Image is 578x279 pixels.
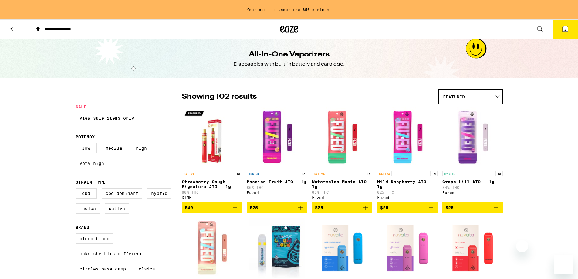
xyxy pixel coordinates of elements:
[76,249,146,259] label: Cake She Hits Different
[182,190,242,194] p: 88% THC
[377,190,438,194] p: 82% THC
[102,143,126,153] label: Medium
[135,264,159,274] label: CLSICS
[430,171,438,176] p: 1g
[249,49,330,60] h1: All-In-One Vaporizers
[147,188,171,199] label: Hybrid
[442,202,503,213] button: Add to bag
[312,107,372,202] a: Open page for Watermelon Mania AIO - 1g from Fuzed
[377,107,438,202] a: Open page for Wild Raspberry AIO - 1g from Fuzed
[182,179,242,189] p: Strawberry Cough Signature AIO - 1g
[442,179,503,184] p: Grape Hill AIO - 1g
[442,218,503,278] img: Nuvata (CA) - Mind 9:1 - Strawberry - 1g
[76,233,113,244] label: Bloom Brand
[76,104,86,109] legend: Sale
[182,196,242,199] div: DIME
[516,240,528,252] iframe: Close message
[247,107,307,168] img: Fuzed - Passion Fruit AIO - 1g
[495,171,503,176] p: 1g
[131,143,152,153] label: High
[377,196,438,199] div: Fuzed
[76,180,106,185] legend: Strain Type
[377,218,438,278] img: Nuvata (CA) - Body 9:1 - Wild Grape - 1g
[185,205,193,210] span: $40
[442,107,503,168] img: Fuzed - Grape Hill AIO - 1g
[249,218,305,278] img: GoldDrop - Liquid Loud: Sour Apple Fritter AIO - 1g
[105,203,129,214] label: Sativa
[377,202,438,213] button: Add to bag
[380,205,388,210] span: $25
[442,185,503,189] p: 84% THC
[247,179,307,184] p: Passion Fruit AIO - 1g
[377,171,392,176] p: SATIVA
[312,196,372,199] div: Fuzed
[247,202,307,213] button: Add to bag
[312,218,372,278] img: Nuvata (CA) - Body 9:1 - Blueberry - 1g
[247,107,307,202] a: Open page for Passion Fruit AIO - 1g from Fuzed
[182,202,242,213] button: Add to bag
[247,185,307,189] p: 86% THC
[564,28,566,31] span: 2
[377,179,438,189] p: Wild Raspberry AIO - 1g
[76,264,130,274] label: Circles Base Camp
[247,191,307,195] div: Fuzed
[234,61,345,68] div: Disposables with built-in battery and cartridge.
[312,190,372,194] p: 83% THC
[182,218,242,278] img: Fuzed - Peaches and Cream AIO - 1g
[443,94,465,99] span: Featured
[300,171,307,176] p: 1g
[442,191,503,195] div: Fuzed
[76,113,138,123] label: View Sale Items Only
[76,134,95,139] legend: Potency
[315,205,323,210] span: $25
[182,107,242,202] a: Open page for Strawberry Cough Signature AIO - 1g from DIME
[553,20,578,39] button: 2
[250,205,258,210] span: $25
[312,179,372,189] p: Watermelon Mania AIO - 1g
[76,188,97,199] label: CBD
[442,107,503,202] a: Open page for Grape Hill AIO - 1g from Fuzed
[182,107,242,168] img: DIME - Strawberry Cough Signature AIO - 1g
[182,92,257,102] p: Showing 102 results
[76,143,97,153] label: Low
[76,203,100,214] label: Indica
[76,225,89,230] legend: Brand
[312,202,372,213] button: Add to bag
[312,171,326,176] p: SATIVA
[365,171,372,176] p: 1g
[76,158,108,168] label: Very High
[445,205,454,210] span: $25
[182,171,196,176] p: SATIVA
[554,255,573,274] iframe: Button to launch messaging window
[442,171,457,176] p: HYBRID
[235,171,242,176] p: 1g
[247,171,261,176] p: INDICA
[377,107,438,168] img: Fuzed - Wild Raspberry AIO - 1g
[102,188,142,199] label: CBD Dominant
[312,107,372,168] img: Fuzed - Watermelon Mania AIO - 1g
